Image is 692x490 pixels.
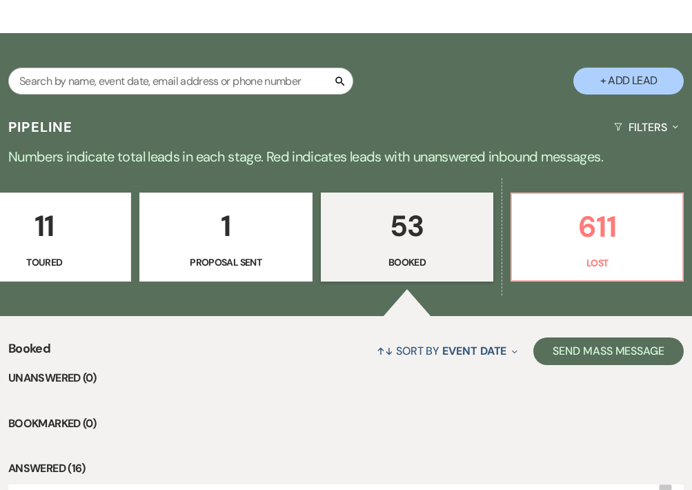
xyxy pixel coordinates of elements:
a: 611Lost [511,193,684,282]
p: 611 [520,204,674,250]
button: Filters [609,109,684,146]
a: 1Proposal Sent [139,193,313,282]
li: Answered (16) [8,460,684,478]
p: Proposal Sent [148,255,304,270]
h3: Pipeline [8,117,73,137]
input: Search by name, event date, email address or phone number [8,68,353,95]
button: Sort By Event Date [371,333,523,369]
p: 53 [330,203,485,249]
p: Booked [330,255,485,270]
span: Event Date [442,344,506,358]
li: Bookmarked (0) [8,415,684,433]
button: + Add Lead [573,68,684,95]
span: ↑↓ [377,344,393,358]
li: Unanswered (0) [8,369,684,387]
p: Lost [520,255,674,271]
a: 53Booked [321,193,494,282]
span: Booked [8,340,50,369]
p: 1 [148,203,304,249]
button: Send Mass Message [533,337,684,365]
